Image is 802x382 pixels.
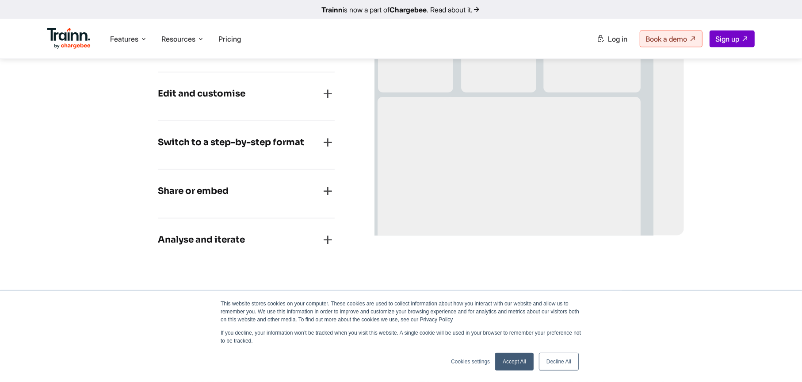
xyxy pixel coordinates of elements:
[158,87,245,101] h4: Edit and customise
[591,31,633,47] a: Log in
[161,34,195,44] span: Resources
[88,51,95,58] img: tab_keywords_by_traffic_grey.svg
[710,31,755,47] a: Sign up
[47,28,91,49] img: Trainn Logo
[495,353,534,370] a: Accept All
[14,14,21,21] img: logo_orange.svg
[321,5,343,14] b: Trainn
[645,35,687,43] span: Book a demo
[390,5,427,14] b: Chargebee
[640,31,703,47] a: Book a demo
[539,353,579,370] a: Decline All
[14,23,21,30] img: website_grey.svg
[110,34,138,44] span: Features
[451,358,490,366] a: Cookies settings
[23,23,97,30] div: Domain: [DOMAIN_NAME]
[221,329,581,345] p: If you decline, your information won’t be tracked when you visit this website. A single cookie wi...
[98,52,149,58] div: Keywords by Traffic
[715,35,739,43] span: Sign up
[158,184,229,198] h4: Share or embed
[608,35,627,43] span: Log in
[34,52,79,58] div: Domain Overview
[221,300,581,324] p: This website stores cookies on your computer. These cookies are used to collect information about...
[25,14,43,21] div: v 4.0.25
[24,51,31,58] img: tab_domain_overview_orange.svg
[158,233,245,247] h4: Analyse and iterate
[158,135,304,150] h4: Switch to a step-by-step format
[218,35,241,43] a: Pricing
